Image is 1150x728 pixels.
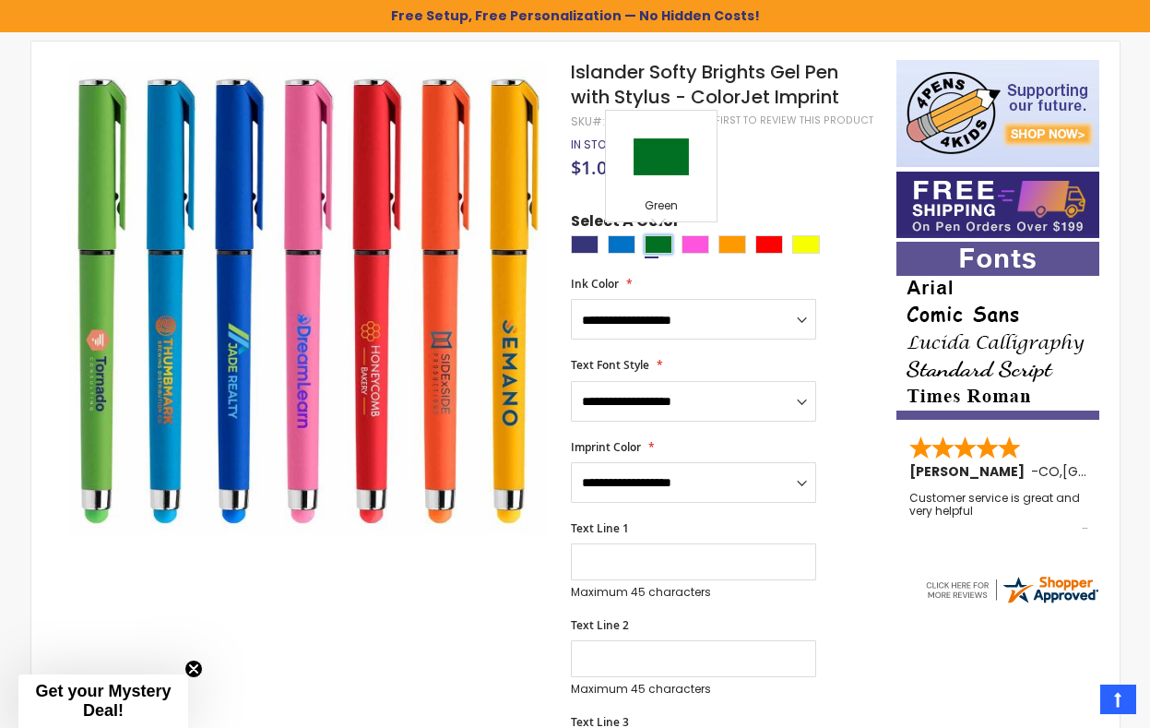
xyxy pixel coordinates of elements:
img: 4pens 4 kids [896,60,1099,167]
span: $1.05 [571,155,617,180]
p: Maximum 45 characters [571,682,816,697]
span: Text Font Style [571,357,649,373]
img: Islander Softy Brights Gel Pen with Stylus - ColorJet Imprint [68,58,547,537]
span: Select A Color [571,211,680,236]
div: Red [755,235,783,254]
div: Royal Blue [571,235,599,254]
a: Be the first to review this product [680,113,873,127]
div: Yellow [792,235,820,254]
span: [PERSON_NAME] [909,462,1031,481]
div: Orange [718,235,746,254]
div: Availability [571,137,622,152]
strong: SKU [571,113,605,129]
span: Get your Mystery Deal! [35,682,171,720]
div: Pink [682,235,709,254]
div: Get your Mystery Deal!Close teaser [18,674,188,728]
iframe: Google Customer Reviews [998,678,1150,728]
span: Imprint Color [571,439,641,455]
div: Blue Light [608,235,635,254]
button: Close teaser [184,660,203,678]
p: Maximum 45 characters [571,585,816,600]
img: font-personalization-examples [896,242,1099,420]
a: 4pens.com certificate URL [923,594,1100,610]
div: Green [611,198,712,217]
span: Text Line 1 [571,520,629,536]
div: Green [645,235,672,254]
span: Text Line 2 [571,617,629,633]
img: Free shipping on orders over $199 [896,172,1099,238]
div: Customer service is great and very helpful [909,492,1088,531]
span: In stock [571,137,622,152]
span: CO [1038,462,1060,481]
img: 4pens.com widget logo [923,573,1100,606]
span: Islander Softy Brights Gel Pen with Stylus - ColorJet Imprint [571,59,839,110]
span: Ink Color [571,276,619,292]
